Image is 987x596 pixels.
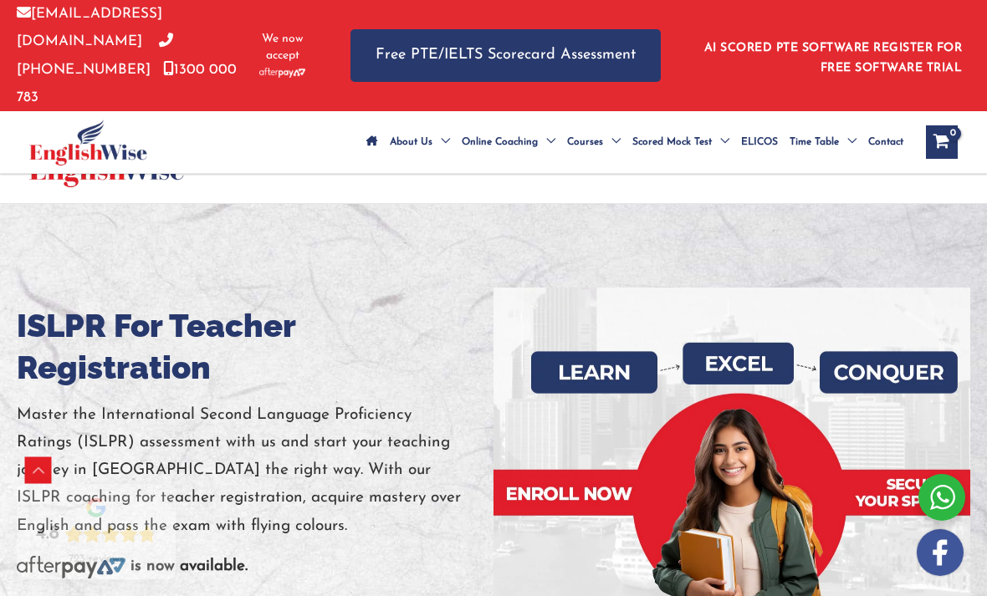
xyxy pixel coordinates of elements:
[790,113,839,171] span: Time Table
[130,558,248,574] b: is now available.
[17,401,493,540] p: Master the International Second Language Proficiency Ratings (ISLPR) assessment with us and start...
[17,34,173,76] a: [PHONE_NUMBER]
[17,63,237,104] a: 1300 000 783
[784,113,862,171] a: Time TableMenu Toggle
[29,120,147,166] img: cropped-ew-logo
[862,113,909,171] a: Contact
[712,113,729,171] span: Menu Toggle
[567,113,603,171] span: Courses
[462,113,538,171] span: Online Coaching
[926,125,958,159] a: View Shopping Cart, empty
[69,553,124,566] div: 723 reviews
[256,31,309,64] span: We now accept
[704,42,963,74] a: AI SCORED PTE SOFTWARE REGISTER FOR FREE SOFTWARE TRIAL
[456,113,561,171] a: Online CoachingMenu Toggle
[350,29,661,82] a: Free PTE/IELTS Scorecard Assessment
[839,113,857,171] span: Menu Toggle
[741,113,778,171] span: ELICOS
[36,522,156,546] div: Rating: 4.8 out of 5
[17,305,493,389] h1: ISLPR For Teacher Registration
[868,113,903,171] span: Contact
[561,113,626,171] a: CoursesMenu Toggle
[17,7,162,48] a: [EMAIL_ADDRESS][DOMAIN_NAME]
[603,113,621,171] span: Menu Toggle
[694,28,970,83] aside: Header Widget 1
[632,113,712,171] span: Scored Mock Test
[538,113,555,171] span: Menu Toggle
[735,113,784,171] a: ELICOS
[626,113,735,171] a: Scored Mock TestMenu Toggle
[384,113,456,171] a: About UsMenu Toggle
[390,113,432,171] span: About Us
[917,529,964,576] img: white-facebook.png
[432,113,450,171] span: Menu Toggle
[259,68,305,77] img: Afterpay-Logo
[36,522,59,546] div: 4.8
[361,113,909,171] nav: Site Navigation: Main Menu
